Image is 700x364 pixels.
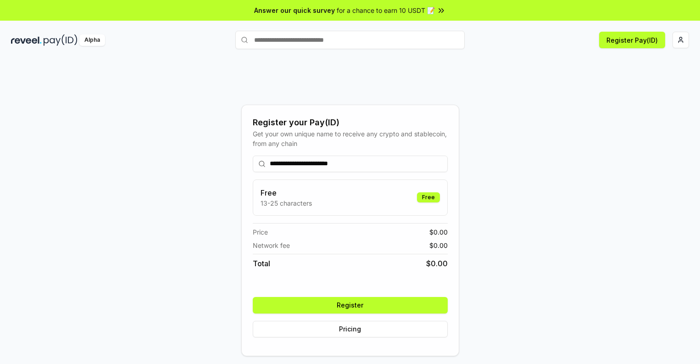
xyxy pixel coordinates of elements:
[254,6,335,15] span: Answer our quick survey
[253,258,270,269] span: Total
[417,192,440,202] div: Free
[337,6,435,15] span: for a chance to earn 10 USDT 📝
[261,198,312,208] p: 13-25 characters
[11,34,42,46] img: reveel_dark
[429,241,448,250] span: $ 0.00
[261,187,312,198] h3: Free
[599,32,665,48] button: Register Pay(ID)
[253,297,448,314] button: Register
[426,258,448,269] span: $ 0.00
[429,227,448,237] span: $ 0.00
[253,227,268,237] span: Price
[253,129,448,148] div: Get your own unique name to receive any crypto and stablecoin, from any chain
[44,34,78,46] img: pay_id
[253,116,448,129] div: Register your Pay(ID)
[253,321,448,337] button: Pricing
[253,241,290,250] span: Network fee
[79,34,105,46] div: Alpha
